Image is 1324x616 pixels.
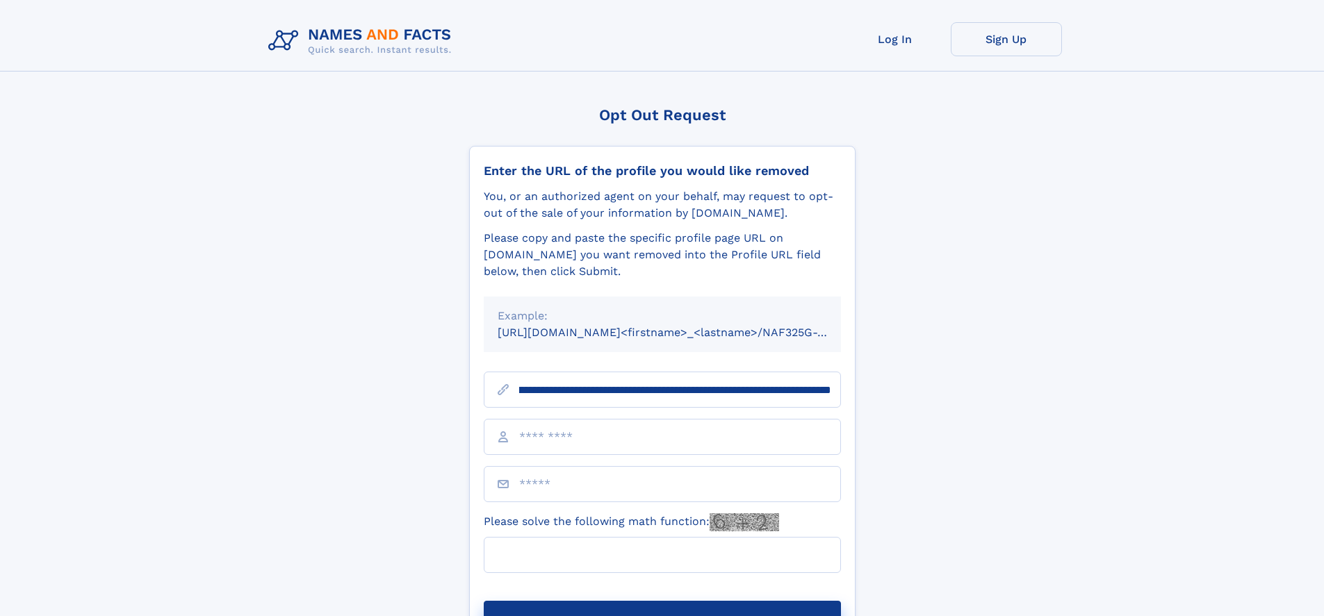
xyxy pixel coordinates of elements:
[484,188,841,222] div: You, or an authorized agent on your behalf, may request to opt-out of the sale of your informatio...
[484,163,841,178] div: Enter the URL of the profile you would like removed
[469,106,856,124] div: Opt Out Request
[498,326,867,339] small: [URL][DOMAIN_NAME]<firstname>_<lastname>/NAF325G-xxxxxxxx
[263,22,463,60] img: Logo Names and Facts
[840,22,951,56] a: Log In
[951,22,1062,56] a: Sign Up
[498,308,827,324] div: Example:
[484,513,779,531] label: Please solve the following math function:
[484,230,841,280] div: Please copy and paste the specific profile page URL on [DOMAIN_NAME] you want removed into the Pr...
